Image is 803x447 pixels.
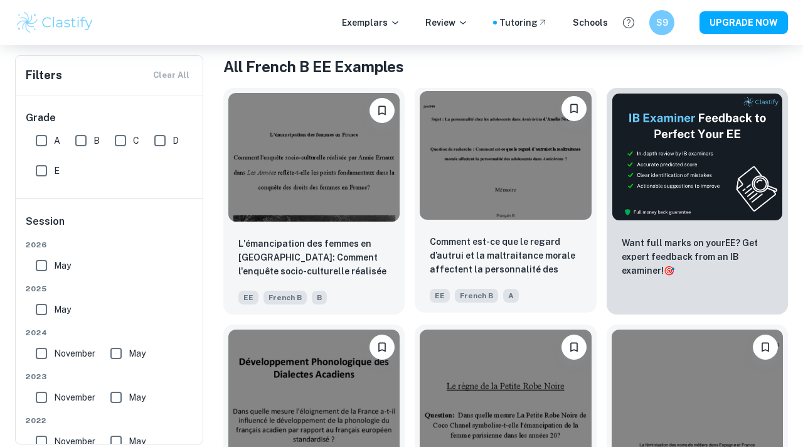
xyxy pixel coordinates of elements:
[263,291,307,304] span: French B
[129,390,146,404] span: May
[26,239,194,250] span: 2026
[503,289,519,303] span: A
[26,110,194,126] h6: Grade
[223,88,405,315] a: BookmarkL'émancipation des femmes en France: Comment l'enquête socio-culturelle réalisée par Anni...
[573,16,608,30] a: Schools
[223,55,788,78] h1: All French B EE Examples
[420,91,591,220] img: French B EE example thumbnail: Comment est-ce que le regard d’autrui et
[26,67,62,84] h6: Filters
[612,93,783,221] img: Thumbnail
[54,347,95,360] span: November
[649,10,674,35] button: S9
[655,16,669,30] h6: S9
[54,164,60,178] span: E
[753,335,778,360] button: Bookmark
[561,335,587,360] button: Bookmark
[129,347,146,360] span: May
[607,88,788,315] a: ThumbnailWant full marks on yourEE? Get expert feedback from an IB examiner!
[312,291,327,304] span: B
[499,16,548,30] a: Tutoring
[26,415,194,426] span: 2022
[238,237,390,279] p: L'émancipation des femmes en France: Comment l'enquête socio-culturelle réalisée par Annie Ernaux...
[54,390,95,404] span: November
[15,10,95,35] img: Clastify logo
[238,291,258,304] span: EE
[173,134,179,148] span: D
[430,235,581,277] p: Comment est-ce que le regard d’autrui et la maltraitance morale affectent la personnalité des ado...
[93,134,100,148] span: B
[228,93,400,222] img: French B EE example thumbnail: L'émancipation des femmes en France: Co
[664,266,674,276] span: 🎯
[54,259,71,272] span: May
[54,134,60,148] span: A
[342,16,400,30] p: Exemplars
[26,371,194,382] span: 2023
[26,283,194,294] span: 2025
[54,303,71,316] span: May
[415,88,596,315] a: BookmarkComment est-ce que le regard d’autrui et la maltraitance morale affectent la personnalité...
[133,134,139,148] span: C
[26,214,194,239] h6: Session
[425,16,468,30] p: Review
[430,289,450,303] span: EE
[561,96,587,121] button: Bookmark
[455,289,498,303] span: French B
[618,12,639,33] button: Help and Feedback
[699,11,788,34] button: UPGRADE NOW
[370,335,395,360] button: Bookmark
[622,236,773,277] p: Want full marks on your EE ? Get expert feedback from an IB examiner!
[370,98,395,123] button: Bookmark
[26,327,194,338] span: 2024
